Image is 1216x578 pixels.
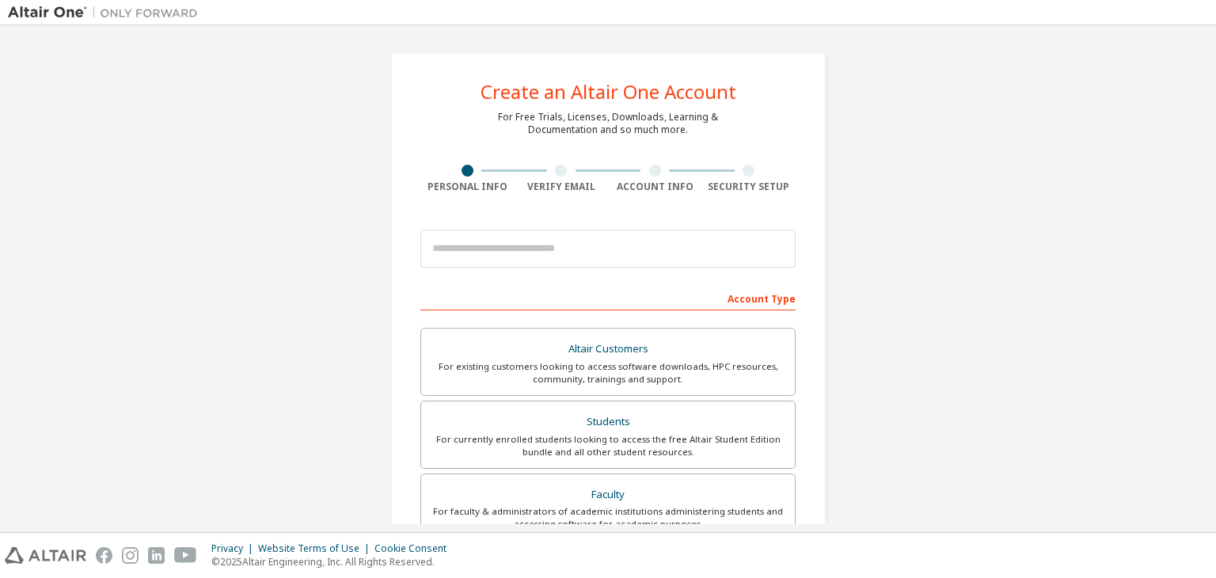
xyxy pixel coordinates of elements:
div: For existing customers looking to access software downloads, HPC resources, community, trainings ... [431,360,785,386]
div: Create an Altair One Account [481,82,736,101]
img: facebook.svg [96,547,112,564]
div: Personal Info [420,181,515,193]
div: Privacy [211,542,258,555]
p: © 2025 Altair Engineering, Inc. All Rights Reserved. [211,555,456,568]
img: instagram.svg [122,547,139,564]
img: Altair One [8,5,206,21]
div: Verify Email [515,181,609,193]
div: For faculty & administrators of academic institutions administering students and accessing softwa... [431,505,785,530]
img: linkedin.svg [148,547,165,564]
div: Cookie Consent [374,542,456,555]
div: For currently enrolled students looking to access the free Altair Student Edition bundle and all ... [431,433,785,458]
div: For Free Trials, Licenses, Downloads, Learning & Documentation and so much more. [498,111,718,136]
div: Website Terms of Use [258,542,374,555]
div: Students [431,411,785,433]
img: youtube.svg [174,547,197,564]
div: Security Setup [702,181,796,193]
img: altair_logo.svg [5,547,86,564]
div: Account Type [420,285,796,310]
div: Faculty [431,484,785,506]
div: Account Info [608,181,702,193]
div: Altair Customers [431,338,785,360]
